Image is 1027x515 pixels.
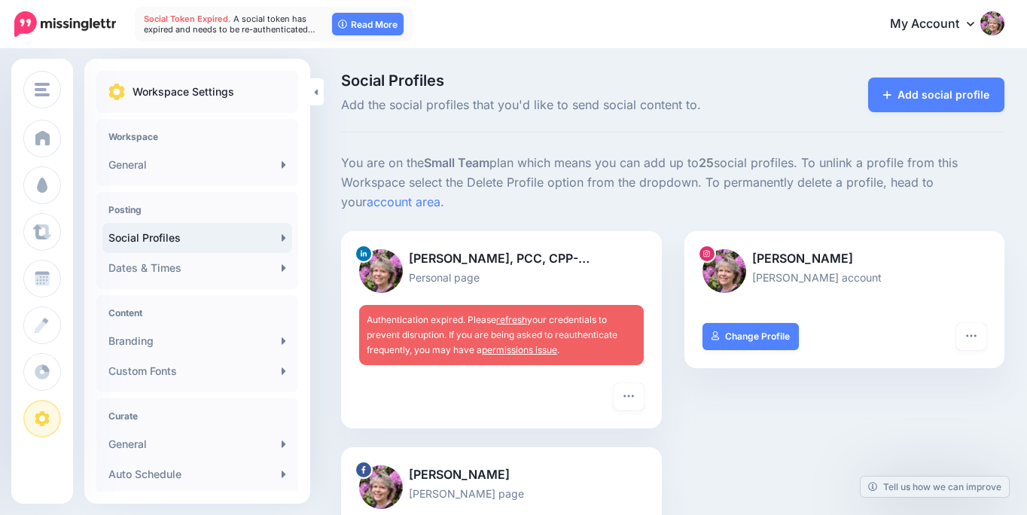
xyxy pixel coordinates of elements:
[102,253,292,283] a: Dates & Times
[699,155,714,170] b: 25
[367,314,617,355] span: Authentication expired. Please your credentials to prevent disruption. If you are being asked to ...
[102,326,292,356] a: Branding
[702,249,746,293] img: 162449568_464119518354413_549544068081178903_n-bsa99486.jpg
[861,477,1009,497] a: Tell us how we can improve
[144,14,315,35] span: A social token has expired and needs to be re-authenticated…
[482,344,557,355] a: permissions issue
[875,6,1004,43] a: My Account
[341,73,776,88] span: Social Profiles
[868,78,1004,112] a: Add social profile
[108,307,286,318] h4: Content
[359,485,644,502] p: [PERSON_NAME] page
[35,83,50,96] img: menu.png
[341,154,1004,212] p: You are on the plan which means you can add up to social profiles. To unlink a profile from this ...
[359,465,403,509] img: 66608566_2511159742239637_6943006060676382720_n-bsa65918.jpg
[102,459,292,489] a: Auto Schedule
[367,194,440,209] a: account area
[144,14,231,24] span: Social Token Expired.
[108,84,125,100] img: settings.png
[332,13,404,35] a: Read More
[14,11,116,37] img: Missinglettr
[108,131,286,142] h4: Workspace
[424,155,489,170] b: Small Team
[102,150,292,180] a: General
[702,269,987,286] p: [PERSON_NAME] account
[108,410,286,422] h4: Curate
[702,323,800,350] a: Change Profile
[102,223,292,253] a: Social Profiles
[359,249,644,269] p: [PERSON_NAME], PCC, CPP-…
[108,204,286,215] h4: Posting
[359,249,403,293] img: 1563301049719-41716.png
[359,269,644,286] p: Personal page
[133,83,234,101] p: Workspace Settings
[102,356,292,386] a: Custom Fonts
[496,314,527,325] a: refresh
[702,249,987,269] p: [PERSON_NAME]
[102,429,292,459] a: General
[341,96,776,115] span: Add the social profiles that you'd like to send social content to.
[359,465,644,485] p: [PERSON_NAME]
